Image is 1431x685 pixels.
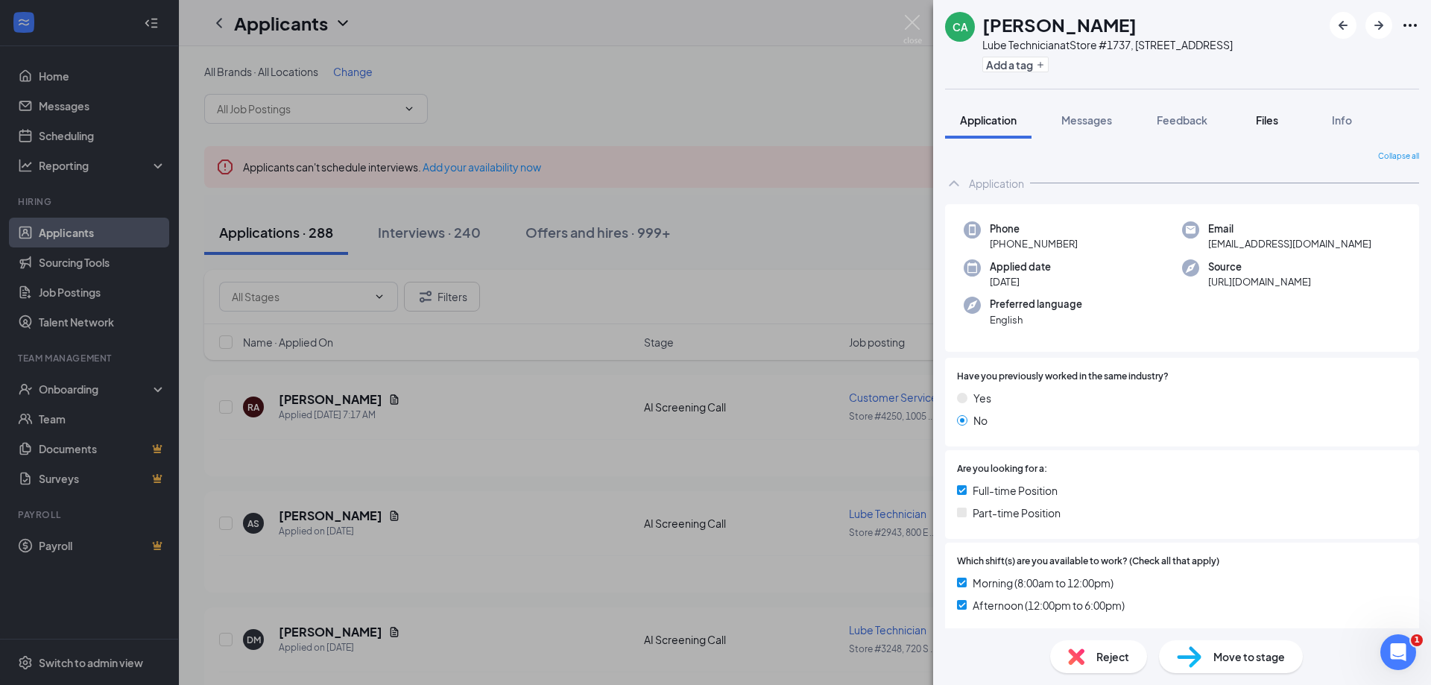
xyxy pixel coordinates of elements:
[982,37,1233,52] div: Lube Technician at Store #1737, [STREET_ADDRESS]
[1411,634,1423,646] span: 1
[973,390,991,406] span: Yes
[1401,16,1419,34] svg: Ellipses
[973,412,988,429] span: No
[953,19,968,34] div: CA
[1096,648,1129,665] span: Reject
[1330,12,1356,39] button: ArrowLeftNew
[1208,221,1371,236] span: Email
[1334,16,1352,34] svg: ArrowLeftNew
[973,505,1061,521] span: Part-time Position
[990,221,1078,236] span: Phone
[1036,60,1045,69] svg: Plus
[945,174,963,192] svg: ChevronUp
[1370,16,1388,34] svg: ArrowRight
[990,297,1082,312] span: Preferred language
[957,370,1169,384] span: Have you previously worked in the same industry?
[1208,236,1371,251] span: [EMAIL_ADDRESS][DOMAIN_NAME]
[990,236,1078,251] span: [PHONE_NUMBER]
[982,57,1049,72] button: PlusAdd a tag
[973,482,1058,499] span: Full-time Position
[1365,12,1392,39] button: ArrowRight
[973,597,1125,613] span: Afternoon (12:00pm to 6:00pm)
[957,555,1219,569] span: Which shift(s) are you available to work? (Check all that apply)
[1380,634,1416,670] iframe: Intercom live chat
[1208,274,1311,289] span: [URL][DOMAIN_NAME]
[1256,113,1278,127] span: Files
[973,575,1113,591] span: Morning (8:00am to 12:00pm)
[1378,151,1419,162] span: Collapse all
[1208,259,1311,274] span: Source
[990,312,1082,327] span: English
[957,462,1047,476] span: Are you looking for a:
[1213,648,1285,665] span: Move to stage
[1332,113,1352,127] span: Info
[982,12,1137,37] h1: [PERSON_NAME]
[1061,113,1112,127] span: Messages
[960,113,1017,127] span: Application
[990,259,1051,274] span: Applied date
[990,274,1051,289] span: [DATE]
[1157,113,1207,127] span: Feedback
[969,176,1024,191] div: Application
